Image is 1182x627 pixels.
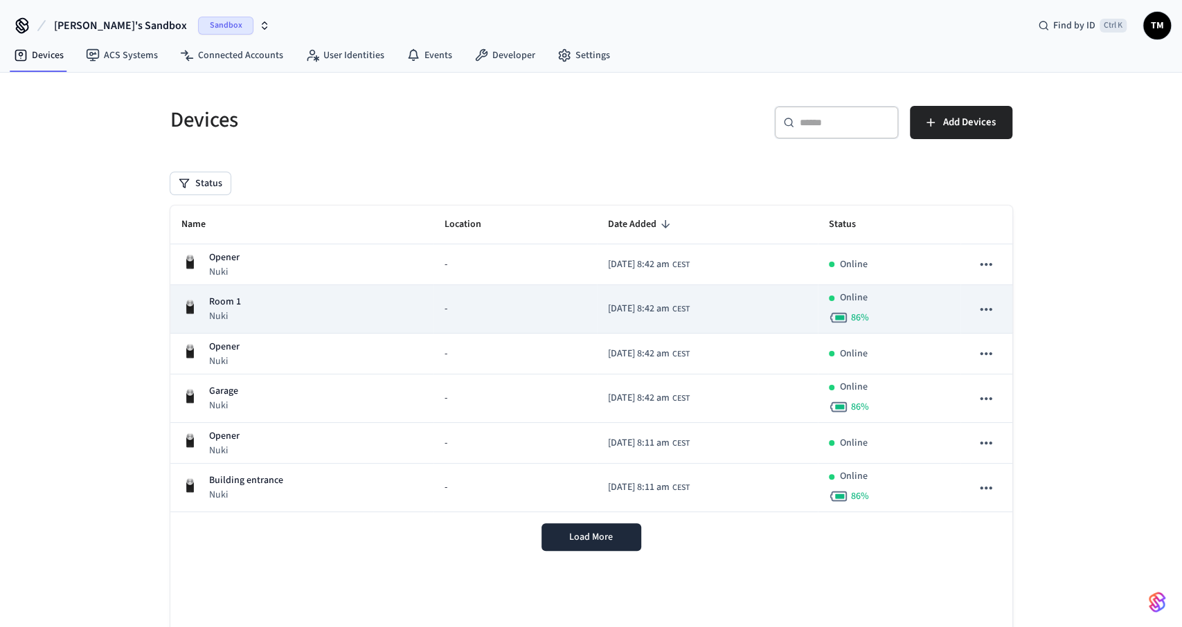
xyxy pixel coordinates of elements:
button: Status [170,172,231,194]
span: CEST [672,392,690,405]
p: Online [840,291,868,305]
p: Room 1 [209,295,241,309]
button: TM [1143,12,1171,39]
img: SeamLogoGradient.69752ec5.svg [1149,591,1165,613]
span: [DATE] 8:42 am [608,347,670,361]
p: Nuki [209,354,240,368]
p: Nuki [209,444,240,457]
span: CEST [672,348,690,361]
img: Nuki Smart Lock 3.0 Pro Black, Front [181,432,198,448]
p: Nuki [209,488,283,502]
span: - [445,257,447,272]
span: 86 % [851,311,869,325]
img: Nuki Smart Lock 3.0 Pro Black, Front [181,477,198,493]
p: Nuki [209,399,238,412]
span: 86 % [851,489,869,503]
span: Find by ID [1053,19,1095,33]
div: Europe/Zagreb [608,257,690,272]
span: CEST [672,259,690,271]
a: Devices [3,43,75,68]
p: Opener [209,340,240,354]
span: Location [445,214,499,235]
a: Events [395,43,463,68]
span: CEST [672,437,690,450]
p: Online [840,257,868,272]
span: Add Devices [943,113,996,131]
p: Online [840,347,868,361]
span: - [445,436,447,451]
p: Opener [209,251,240,265]
span: [DATE] 8:11 am [608,480,670,495]
a: ACS Systems [75,43,169,68]
a: Developer [463,43,546,68]
img: Nuki Smart Lock 3.0 Pro Black, Front [181,343,198,359]
p: Garage [209,384,238,399]
span: - [445,302,447,316]
a: Settings [546,43,621,68]
span: - [445,480,447,495]
span: TM [1145,13,1170,38]
p: Online [840,436,868,451]
p: Nuki [209,265,240,279]
a: User Identities [294,43,395,68]
span: CEST [672,303,690,316]
button: Load More [541,523,641,551]
span: - [445,391,447,406]
p: Online [840,380,868,394]
span: Load More [569,530,613,544]
span: [DATE] 8:42 am [608,257,670,272]
div: Europe/Zagreb [608,480,690,495]
span: [DATE] 8:11 am [608,436,670,451]
div: Europe/Zagreb [608,347,690,361]
span: - [445,347,447,361]
p: Online [840,469,868,484]
table: sticky table [170,206,1012,512]
span: CEST [672,482,690,494]
span: [DATE] 8:42 am [608,302,670,316]
img: Nuki Smart Lock 3.0 Pro Black, Front [181,388,198,404]
img: Nuki Smart Lock 3.0 Pro Black, Front [181,253,198,270]
span: [DATE] 8:42 am [608,391,670,406]
p: Nuki [209,309,241,323]
div: Find by IDCtrl K [1027,13,1138,38]
p: Opener [209,429,240,444]
span: Sandbox [198,17,253,35]
span: Date Added [608,214,674,235]
p: Building entrance [209,473,283,488]
div: Europe/Zagreb [608,391,690,406]
span: Status [829,214,874,235]
h5: Devices [170,106,583,134]
span: Name [181,214,224,235]
span: 86 % [851,400,869,414]
img: Nuki Smart Lock 3.0 Pro Black, Front [181,298,198,315]
span: [PERSON_NAME]'s Sandbox [54,17,187,34]
div: Europe/Zagreb [608,302,690,316]
a: Connected Accounts [169,43,294,68]
button: Add Devices [910,106,1012,139]
div: Europe/Zagreb [608,436,690,451]
span: Ctrl K [1100,19,1127,33]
